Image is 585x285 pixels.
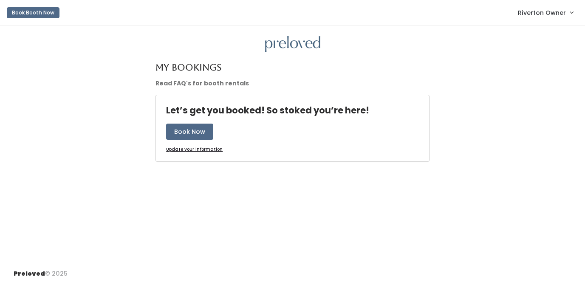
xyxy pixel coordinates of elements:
h4: Let’s get you booked! So stoked you’re here! [166,105,369,115]
a: Book Booth Now [7,3,59,22]
span: Riverton Owner [518,8,566,17]
a: Update your information [166,147,223,153]
u: Update your information [166,146,223,152]
span: Preloved [14,269,45,278]
h4: My Bookings [155,62,221,72]
a: Read FAQ's for booth rentals [155,79,249,87]
img: preloved logo [265,36,320,53]
button: Book Booth Now [7,7,59,18]
div: © 2025 [14,262,68,278]
button: Book Now [166,124,213,140]
a: Riverton Owner [509,3,582,22]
